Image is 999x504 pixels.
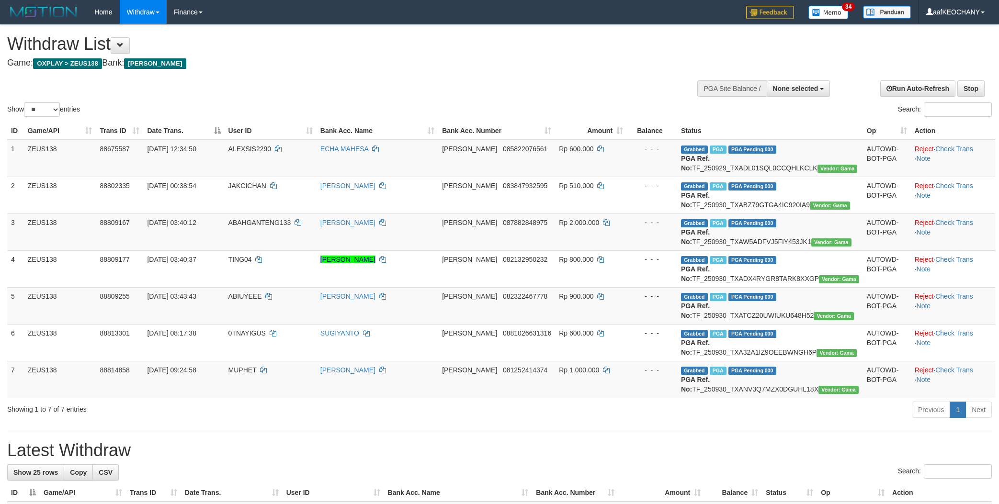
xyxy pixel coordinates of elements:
th: Action [888,484,992,502]
span: [DATE] 09:24:58 [147,366,196,374]
span: MUPHET [228,366,257,374]
b: PGA Ref. No: [681,155,710,172]
span: [PERSON_NAME] [442,182,497,190]
span: PGA Pending [728,256,776,264]
span: Vendor URL: https://trx31.1velocity.biz [810,202,850,210]
span: Marked by aaftanly [710,219,727,227]
span: [PERSON_NAME] [442,219,497,226]
td: AUTOWD-BOT-PGA [863,361,911,398]
th: Status [677,122,863,140]
div: - - - [631,255,673,264]
span: Rp 600.000 [559,329,593,337]
td: · · [911,287,995,324]
th: Op: activate to sort column ascending [817,484,888,502]
span: Marked by aaftanly [710,256,727,264]
div: PGA Site Balance / [697,80,766,97]
th: ID [7,122,24,140]
span: Grabbed [681,330,708,338]
div: - - - [631,328,673,338]
a: SUGIYANTO [320,329,359,337]
td: ZEUS138 [24,250,96,287]
a: CSV [92,464,119,481]
th: Balance: activate to sort column ascending [704,484,762,502]
span: Grabbed [681,182,708,190]
span: 0TNAYIGUS [228,329,266,337]
th: User ID: activate to sort column ascending [283,484,384,502]
span: PGA Pending [728,293,776,301]
td: TF_250930_TXAW5ADFVJ5FIY453JK1 [677,213,863,250]
td: · · [911,140,995,177]
span: ABIUYEEE [228,292,262,300]
td: · · [911,324,995,361]
span: PGA Pending [728,146,776,154]
span: PGA Pending [728,182,776,190]
select: Showentries [24,102,60,117]
td: ZEUS138 [24,140,96,177]
span: 88809177 [100,256,129,263]
th: Game/API: activate to sort column ascending [24,122,96,140]
td: AUTOWD-BOT-PGA [863,250,911,287]
img: MOTION_logo.png [7,5,80,19]
span: 88814858 [100,366,129,374]
span: Grabbed [681,256,708,264]
td: 6 [7,324,24,361]
a: Reject [915,329,934,337]
th: Op: activate to sort column ascending [863,122,911,140]
span: Vendor URL: https://trx31.1velocity.biz [817,165,858,173]
a: Stop [957,80,985,97]
div: - - - [631,291,673,301]
a: [PERSON_NAME] [320,292,375,300]
div: - - - [631,218,673,227]
span: 88802335 [100,182,129,190]
th: Game/API: activate to sort column ascending [40,484,126,502]
th: Date Trans.: activate to sort column descending [143,122,224,140]
span: Copy 081252414374 to clipboard [503,366,547,374]
b: PGA Ref. No: [681,265,710,282]
td: ZEUS138 [24,177,96,213]
span: [DATE] 08:17:38 [147,329,196,337]
h1: Withdraw List [7,34,657,54]
a: Note [917,191,931,199]
span: [DATE] 03:40:12 [147,219,196,226]
td: TF_250930_TXABZ79GTGA4IC920IA9 [677,177,863,213]
b: PGA Ref. No: [681,376,710,393]
th: Status: activate to sort column ascending [762,484,817,502]
a: Reject [915,182,934,190]
span: 34 [842,2,855,11]
span: Show 25 rows [13,469,58,476]
span: [DATE] 00:38:54 [147,182,196,190]
b: PGA Ref. No: [681,191,710,209]
td: · · [911,250,995,287]
span: Vendor URL: https://trx31.1velocity.biz [818,386,859,394]
a: Note [917,155,931,162]
a: Previous [912,402,950,418]
b: PGA Ref. No: [681,339,710,356]
span: Rp 900.000 [559,292,593,300]
label: Show entries [7,102,80,117]
a: Run Auto-Refresh [880,80,955,97]
span: [DATE] 12:34:50 [147,145,196,153]
th: ID: activate to sort column descending [7,484,40,502]
td: TF_250930_TXADX4RYGR8TARK8XXGP [677,250,863,287]
img: panduan.png [863,6,911,19]
a: Check Trans [935,219,973,226]
a: Check Trans [935,292,973,300]
th: Action [911,122,995,140]
a: Next [965,402,992,418]
h1: Latest Withdraw [7,441,992,460]
a: Check Trans [935,329,973,337]
a: Check Trans [935,182,973,190]
span: Marked by aafsreyleap [710,182,727,190]
td: AUTOWD-BOT-PGA [863,324,911,361]
span: Grabbed [681,146,708,154]
td: AUTOWD-BOT-PGA [863,177,911,213]
th: Bank Acc. Number: activate to sort column ascending [438,122,555,140]
span: CSV [99,469,113,476]
a: Note [917,265,931,273]
span: 88809255 [100,292,129,300]
td: TF_250929_TXADL01SQL0CCQHLKCLK [677,140,863,177]
a: Copy [64,464,93,481]
span: [PERSON_NAME] [442,145,497,153]
span: TING04 [228,256,252,263]
th: Date Trans.: activate to sort column ascending [181,484,283,502]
